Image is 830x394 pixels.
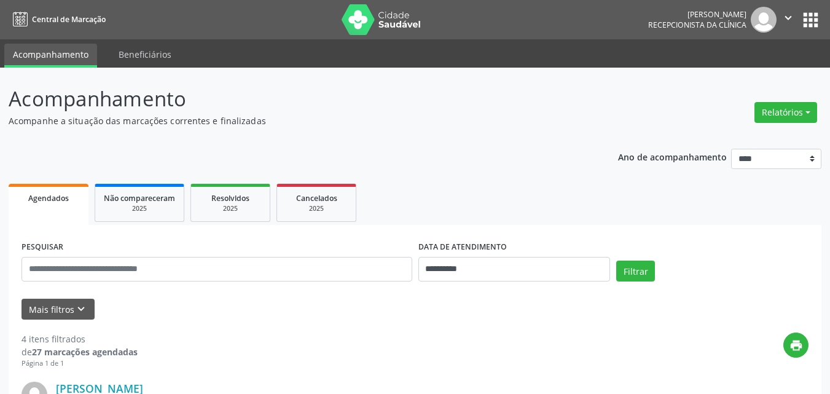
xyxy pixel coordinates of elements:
[9,114,577,127] p: Acompanhe a situação das marcações correntes e finalizadas
[28,193,69,203] span: Agendados
[789,339,803,352] i: print
[110,44,180,65] a: Beneficiários
[648,20,746,30] span: Recepcionista da clínica
[296,193,337,203] span: Cancelados
[104,204,175,213] div: 2025
[104,193,175,203] span: Não compareceram
[800,9,821,31] button: apps
[418,238,507,257] label: DATA DE ATENDIMENTO
[618,149,727,164] p: Ano de acompanhamento
[22,333,138,345] div: 4 itens filtrados
[4,44,97,68] a: Acompanhamento
[22,345,138,358] div: de
[754,102,817,123] button: Relatórios
[783,333,808,358] button: print
[286,204,347,213] div: 2025
[777,7,800,33] button: 
[74,302,88,316] i: keyboard_arrow_down
[9,9,106,30] a: Central de Marcação
[648,9,746,20] div: [PERSON_NAME]
[751,7,777,33] img: img
[616,261,655,282] button: Filtrar
[32,14,106,25] span: Central de Marcação
[22,238,63,257] label: PESQUISAR
[32,346,138,358] strong: 27 marcações agendadas
[211,193,249,203] span: Resolvidos
[22,299,95,320] button: Mais filtroskeyboard_arrow_down
[781,11,795,25] i: 
[9,84,577,114] p: Acompanhamento
[200,204,261,213] div: 2025
[22,358,138,369] div: Página 1 de 1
